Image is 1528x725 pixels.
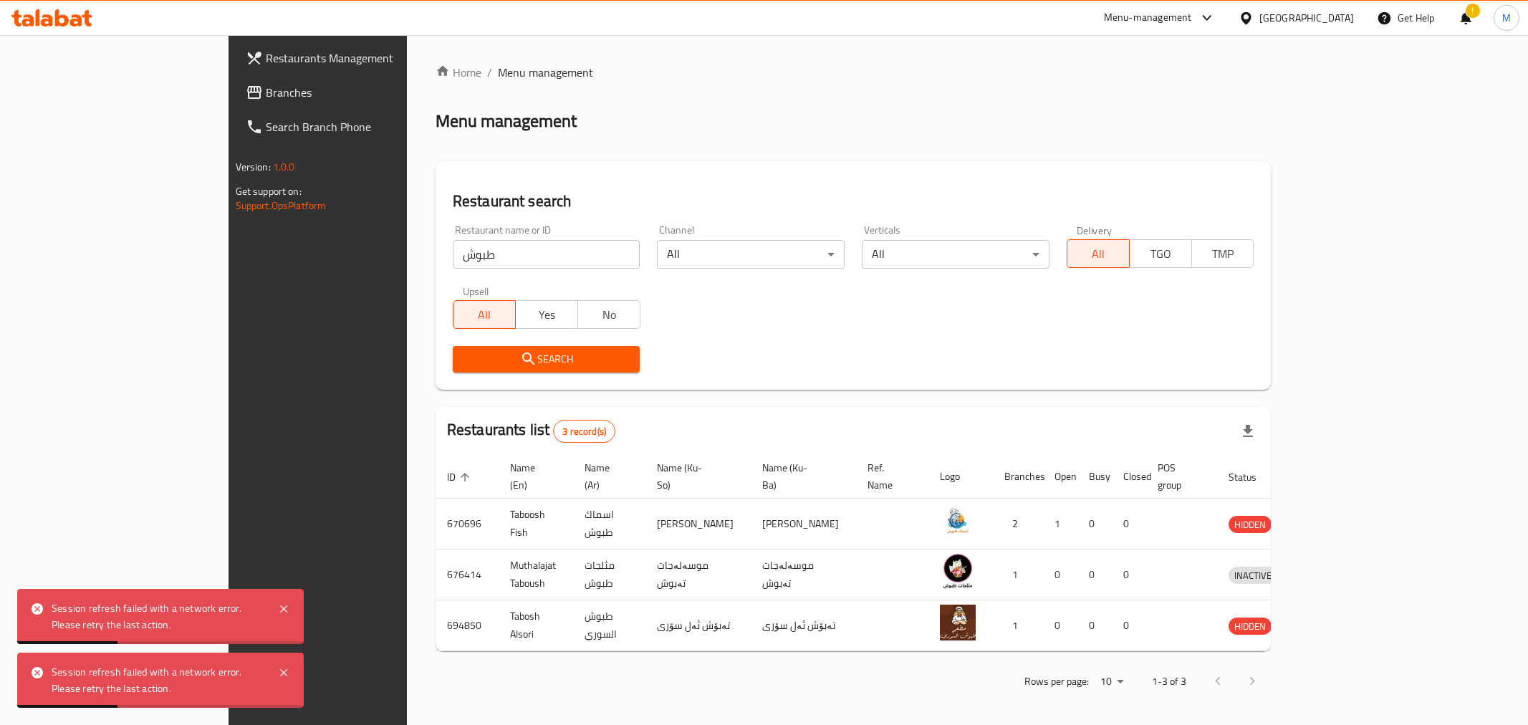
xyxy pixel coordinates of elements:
[554,425,615,438] span: 3 record(s)
[1112,600,1146,651] td: 0
[645,499,751,549] td: [PERSON_NAME]
[928,455,993,499] th: Logo
[1158,459,1200,494] span: POS group
[1043,600,1077,651] td: 0
[266,49,472,67] span: Restaurants Management
[1259,10,1354,26] div: [GEOGRAPHIC_DATA]
[645,600,751,651] td: تەبۆش ئەل سۆری
[940,503,976,539] img: Taboosh Fish
[436,110,577,133] h2: Menu management
[1112,499,1146,549] td: 0
[1152,673,1186,691] p: 1-3 of 3
[751,549,856,600] td: موسەلەجات تەبوش
[1077,455,1112,499] th: Busy
[515,300,578,329] button: Yes
[1073,244,1124,264] span: All
[1231,414,1265,448] div: Export file
[266,84,472,101] span: Branches
[236,158,271,176] span: Version:
[1104,9,1192,27] div: Menu-management
[436,64,1272,81] nav: breadcrumb
[273,158,295,176] span: 1.0.0
[585,459,628,494] span: Name (Ar)
[862,240,1049,269] div: All
[1112,549,1146,600] td: 0
[1229,618,1272,635] span: HIDDEN
[1067,239,1130,268] button: All
[453,346,640,373] button: Search
[498,64,593,81] span: Menu management
[577,300,640,329] button: No
[436,455,1344,651] table: enhanced table
[499,549,573,600] td: Muthalajat Taboush
[1129,239,1192,268] button: TGO
[1024,673,1089,691] p: Rows per page:
[234,110,484,144] a: Search Branch Phone
[645,549,751,600] td: موسەلەجات تەبوش
[1191,239,1254,268] button: TMP
[1112,455,1146,499] th: Closed
[1229,469,1275,486] span: Status
[1198,244,1249,264] span: TMP
[453,300,516,329] button: All
[993,549,1043,600] td: 1
[464,350,629,368] span: Search
[993,600,1043,651] td: 1
[1095,671,1129,693] div: Rows per page:
[1229,618,1272,635] div: HIDDEN
[487,64,492,81] li: /
[266,118,472,135] span: Search Branch Phone
[499,499,573,549] td: Taboosh Fish
[510,459,556,494] span: Name (En)
[868,459,911,494] span: Ref. Name
[1077,549,1112,600] td: 0
[447,419,615,443] h2: Restaurants list
[751,600,856,651] td: تەبۆش ئەل سۆری
[236,182,302,201] span: Get support on:
[453,240,640,269] input: Search for restaurant name or ID..
[1043,499,1077,549] td: 1
[751,499,856,549] td: [PERSON_NAME]
[657,459,734,494] span: Name (Ku-So)
[940,605,976,640] img: Tabosh Alsori
[447,469,474,486] span: ID
[1229,567,1277,584] span: INACTIVE
[573,600,645,651] td: طبوش السوري
[236,196,327,215] a: Support.OpsPlatform
[573,499,645,549] td: اسماك طبوش
[993,499,1043,549] td: 2
[1077,225,1113,235] label: Delivery
[1502,10,1511,26] span: M
[762,459,839,494] span: Name (Ku-Ba)
[234,75,484,110] a: Branches
[52,600,264,633] div: Session refresh failed with a network error. Please retry the last action.
[1229,517,1272,533] span: HIDDEN
[940,554,976,590] img: Muthalajat Taboush
[584,304,635,325] span: No
[1077,499,1112,549] td: 0
[573,549,645,600] td: مثلجات طبوش
[1043,455,1077,499] th: Open
[459,304,510,325] span: All
[1135,244,1186,264] span: TGO
[993,455,1043,499] th: Branches
[553,420,615,443] div: Total records count
[463,286,489,296] label: Upsell
[657,240,845,269] div: All
[499,600,573,651] td: Tabosh Alsori
[1043,549,1077,600] td: 0
[522,304,572,325] span: Yes
[234,41,484,75] a: Restaurants Management
[1077,600,1112,651] td: 0
[453,191,1254,212] h2: Restaurant search
[52,664,264,696] div: Session refresh failed with a network error. Please retry the last action.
